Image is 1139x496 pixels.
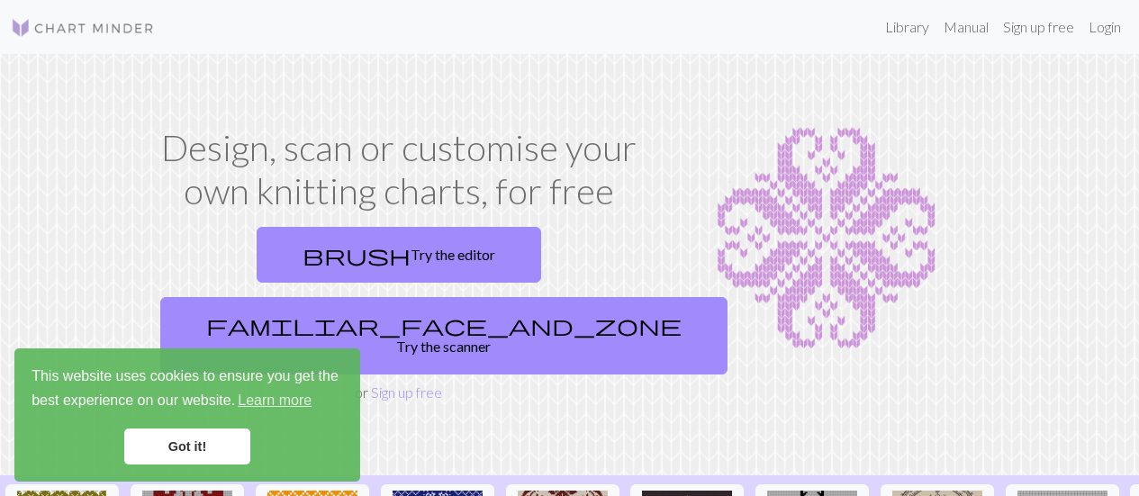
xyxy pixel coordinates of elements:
[257,227,541,283] a: Try the editor
[11,17,155,39] img: Logo
[124,428,250,464] a: dismiss cookie message
[206,312,682,338] span: familiar_face_and_zone
[153,126,645,212] h1: Design, scan or customise your own knitting charts, for free
[235,387,314,414] a: learn more about cookies
[996,9,1081,45] a: Sign up free
[303,242,411,267] span: brush
[936,9,996,45] a: Manual
[160,297,728,374] a: Try the scanner
[371,383,442,401] a: Sign up free
[153,220,645,403] div: or
[1081,9,1128,45] a: Login
[666,126,987,351] img: Chart example
[32,365,343,414] span: This website uses cookies to ensure you get the best experience on our website.
[14,348,360,482] div: cookieconsent
[878,9,936,45] a: Library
